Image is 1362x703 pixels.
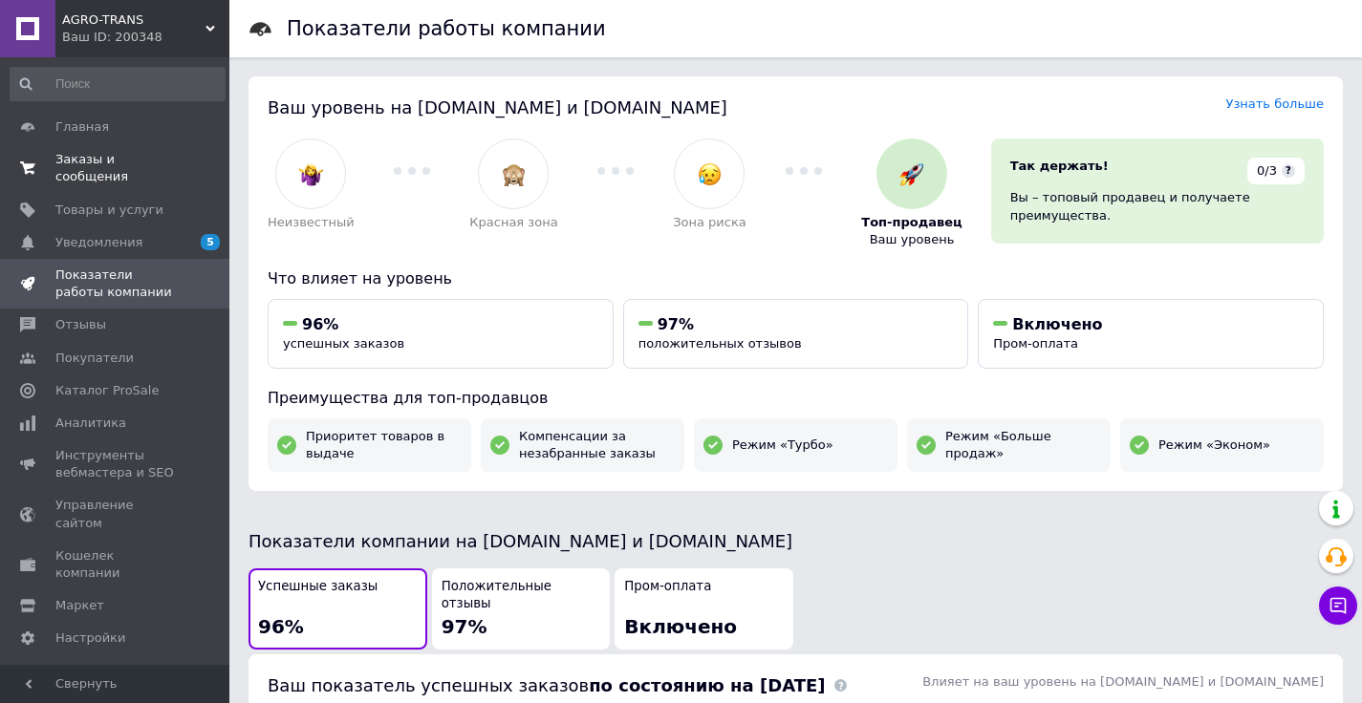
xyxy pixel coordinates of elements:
h1: Показатели работы компании [287,17,606,40]
span: 97% [658,315,694,333]
span: успешных заказов [283,336,404,351]
span: Ваш показатель успешных заказов [268,675,825,695]
span: Маркет [55,597,104,614]
span: Аналитика [55,415,126,432]
span: Каталог ProSale [55,382,159,399]
span: Режим «Турбо» [732,437,833,454]
span: 5 [201,234,220,250]
img: :rocket: [899,162,923,186]
span: Пром-оплата [624,578,711,596]
span: Настройки [55,629,125,647]
span: Влияет на ваш уровень на [DOMAIN_NAME] и [DOMAIN_NAME] [922,674,1324,689]
span: Что влияет на уровень [268,269,452,288]
b: по состоянию на [DATE] [589,675,825,695]
span: ? [1282,164,1295,178]
span: 96% [302,315,338,333]
span: Показатели компании на [DOMAIN_NAME] и [DOMAIN_NAME] [249,531,792,551]
span: 97% [442,615,487,638]
span: Отзывы [55,316,106,333]
span: Режим «Эконом» [1158,437,1270,454]
div: Ваш ID: 200348 [62,29,229,46]
div: Вы – топовый продавец и получаете преимущества. [1010,189,1305,224]
span: Инструменты вебмастера и SEO [55,447,177,481]
span: Включено [624,615,737,638]
span: Включено [1012,315,1102,333]
span: Пром-оплата [993,336,1078,351]
span: Ваш уровень на [DOMAIN_NAME] и [DOMAIN_NAME] [268,97,727,117]
span: Управление сайтом [55,497,177,531]
span: 96% [258,615,304,638]
span: Заказы и сообщения [55,151,177,185]
button: Положительные отзывы97% [432,568,611,650]
input: Поиск [10,67,226,101]
button: 96%успешных заказов [268,299,614,369]
span: Преимущества для топ-продавцов [268,389,548,407]
span: Положительные отзывы [442,578,601,613]
span: Компенсации за незабранные заказы [519,428,675,462]
button: 97%положительных отзывов [623,299,969,369]
span: Зона риска [673,214,746,231]
button: Пром-оплатаВключено [615,568,793,650]
button: Чат с покупателем [1319,586,1357,625]
span: Успешные заказы [258,578,378,596]
span: Кошелек компании [55,547,177,582]
span: Ваш уровень [870,231,955,248]
span: Покупатели [55,350,134,367]
button: Успешные заказы96% [249,568,427,650]
img: :disappointed_relieved: [698,162,722,186]
span: Уведомления [55,234,142,251]
span: Топ-продавец [861,214,962,231]
img: :see_no_evil: [502,162,526,186]
span: Так держать! [1010,159,1109,173]
span: Режим «Больше продаж» [945,428,1101,462]
img: :woman-shrugging: [299,162,323,186]
span: Приоритет товаров в выдаче [306,428,462,462]
span: Неизвестный [268,214,355,231]
span: Красная зона [469,214,557,231]
button: ВключеноПром-оплата [978,299,1324,369]
span: Показатели работы компании [55,266,177,301]
div: 0/3 [1247,158,1305,184]
span: Товары и услуги [55,202,163,219]
a: Узнать больше [1225,96,1324,111]
span: положительных отзывов [638,336,802,351]
span: AGRO-TRANS [62,11,205,29]
span: Главная [55,118,109,136]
